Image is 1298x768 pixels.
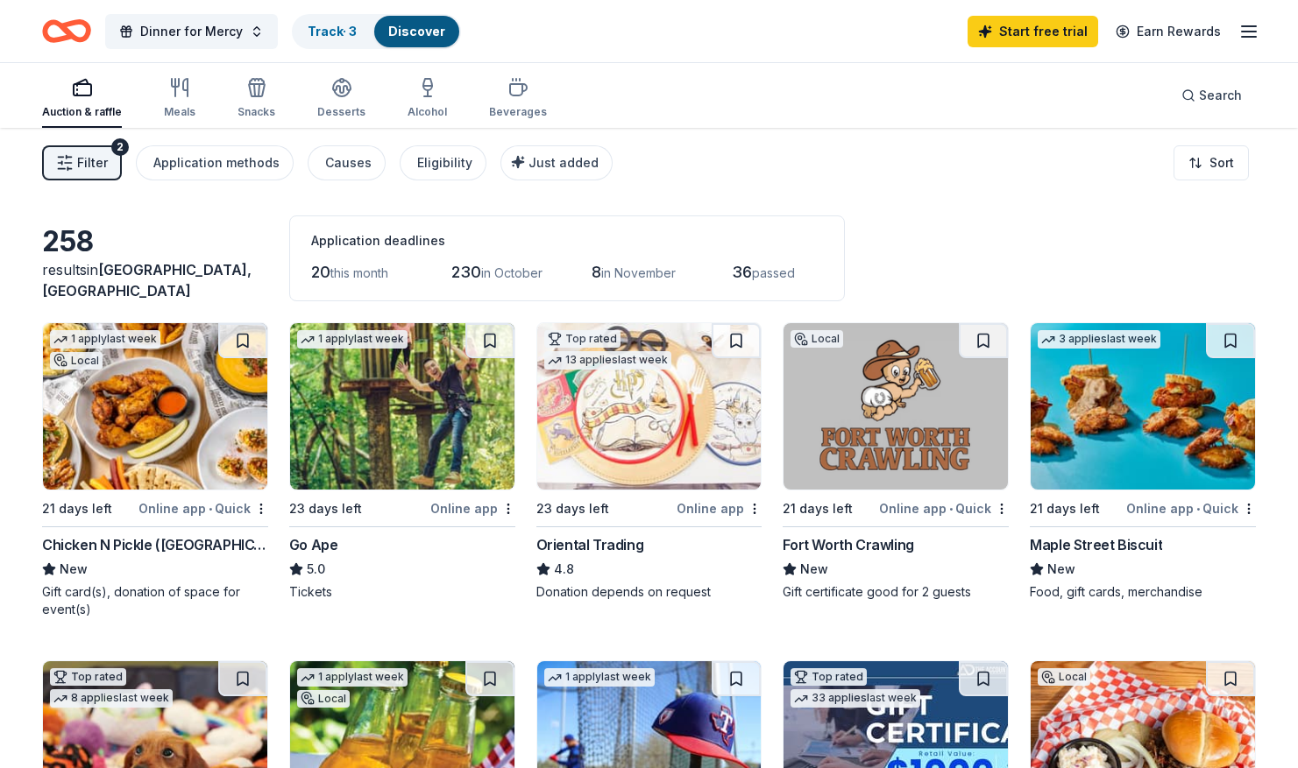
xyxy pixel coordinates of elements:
button: Auction & raffle [42,70,122,128]
div: 8 applies last week [50,689,173,708]
span: [GEOGRAPHIC_DATA], [GEOGRAPHIC_DATA] [42,261,252,299]
a: Image for Oriental TradingTop rated13 applieslast week23 days leftOnline appOriental Trading4.8Do... [536,322,762,601]
div: 21 days left [42,498,112,519]
div: 33 applies last week [791,689,920,708]
div: Local [297,690,350,708]
div: Snacks [238,105,275,119]
div: Online app Quick [879,497,1009,519]
button: Beverages [489,70,547,128]
span: in November [601,265,676,280]
div: 1 apply last week [544,668,655,687]
span: • [209,502,212,516]
img: Image for Maple Street Biscuit [1031,323,1255,490]
span: passed [752,265,795,280]
div: 3 applies last week [1038,330,1160,349]
div: Food, gift cards, merchandise [1030,583,1256,601]
div: 258 [42,224,268,259]
img: Image for Go Ape [290,323,514,490]
button: Alcohol [408,70,447,128]
a: Image for Fort Worth CrawlingLocal21 days leftOnline app•QuickFort Worth CrawlingNewGift certific... [783,322,1009,601]
span: this month [330,265,388,280]
div: 21 days left [783,498,853,519]
div: Eligibility [417,152,472,173]
span: in October [481,265,543,280]
span: 36 [732,263,752,281]
button: Just added [500,145,613,180]
div: Application deadlines [311,230,823,251]
div: Oriental Trading [536,534,644,555]
span: Dinner for Mercy [140,21,243,42]
button: Track· 3Discover [292,14,461,49]
a: Image for Maple Street Biscuit3 applieslast week21 days leftOnline app•QuickMaple Street BiscuitN... [1030,322,1256,601]
div: Auction & raffle [42,105,122,119]
button: Desserts [317,70,365,128]
div: 1 apply last week [297,330,408,349]
img: Image for Oriental Trading [537,323,762,490]
button: Filter2 [42,145,122,180]
div: Desserts [317,105,365,119]
div: Beverages [489,105,547,119]
div: Local [1038,668,1090,686]
span: • [1196,502,1200,516]
div: 23 days left [289,498,362,519]
div: Online app [430,497,515,519]
span: 8 [592,263,601,281]
span: 230 [451,263,481,281]
div: Chicken N Pickle ([GEOGRAPHIC_DATA]) [42,534,268,555]
div: results [42,259,268,301]
span: 4.8 [554,559,574,580]
div: Go Ape [289,534,338,555]
button: Causes [308,145,386,180]
div: Donation depends on request [536,583,762,601]
span: in [42,261,252,299]
div: Top rated [50,668,126,686]
a: Image for Go Ape1 applylast week23 days leftOnline appGo Ape5.0Tickets [289,322,515,601]
button: Application methods [136,145,294,180]
div: Meals [164,105,195,119]
span: Filter [77,152,108,173]
div: Causes [325,152,372,173]
span: 20 [311,263,330,281]
div: Online app Quick [138,497,268,519]
a: Track· 3 [308,24,357,39]
a: Home [42,11,91,52]
div: Top rated [544,330,621,348]
span: Just added [528,155,599,170]
div: Application methods [153,152,280,173]
div: Tickets [289,583,515,601]
div: Online app [677,497,762,519]
div: 13 applies last week [544,351,671,370]
img: Image for Fort Worth Crawling [784,323,1008,490]
a: Earn Rewards [1105,16,1231,47]
span: New [60,559,88,580]
a: Image for Chicken N Pickle (Grand Prairie)1 applylast weekLocal21 days leftOnline app•QuickChicke... [42,322,268,618]
button: Search [1167,78,1256,113]
span: Search [1199,85,1242,106]
div: 1 apply last week [50,330,160,349]
button: Dinner for Mercy [105,14,278,49]
div: Gift certificate good for 2 guests [783,583,1009,601]
div: Alcohol [408,105,447,119]
button: Sort [1174,145,1249,180]
div: Maple Street Biscuit [1030,534,1162,555]
div: Fort Worth Crawling [783,534,913,555]
span: New [800,559,828,580]
span: • [949,502,953,516]
div: Gift card(s), donation of space for event(s) [42,583,268,618]
div: 2 [111,138,129,156]
div: 21 days left [1030,498,1100,519]
div: 1 apply last week [297,668,408,687]
div: Top rated [791,668,867,686]
span: New [1047,559,1075,580]
span: 5.0 [307,559,325,580]
div: Online app Quick [1126,497,1256,519]
button: Eligibility [400,145,486,180]
img: Image for Chicken N Pickle (Grand Prairie) [43,323,267,490]
a: Discover [388,24,445,39]
span: Sort [1209,152,1234,173]
div: Local [791,330,843,348]
div: 23 days left [536,498,609,519]
button: Snacks [238,70,275,128]
a: Start free trial [968,16,1098,47]
button: Meals [164,70,195,128]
